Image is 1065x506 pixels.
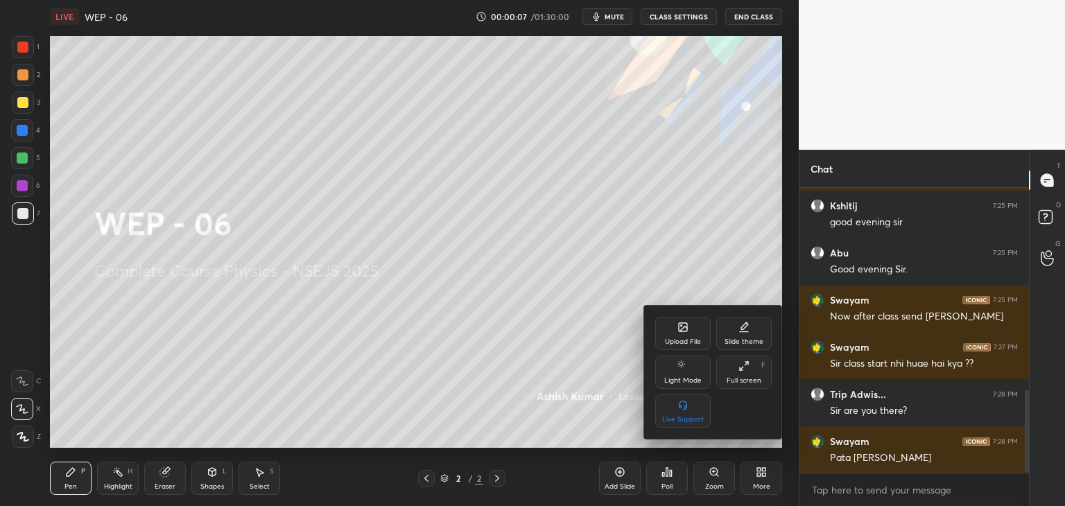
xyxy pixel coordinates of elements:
[664,377,702,384] div: Light Mode
[662,416,704,423] div: Live Support
[761,362,765,369] div: F
[725,338,763,345] div: Slide theme
[727,377,761,384] div: Full screen
[665,338,701,345] div: Upload File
